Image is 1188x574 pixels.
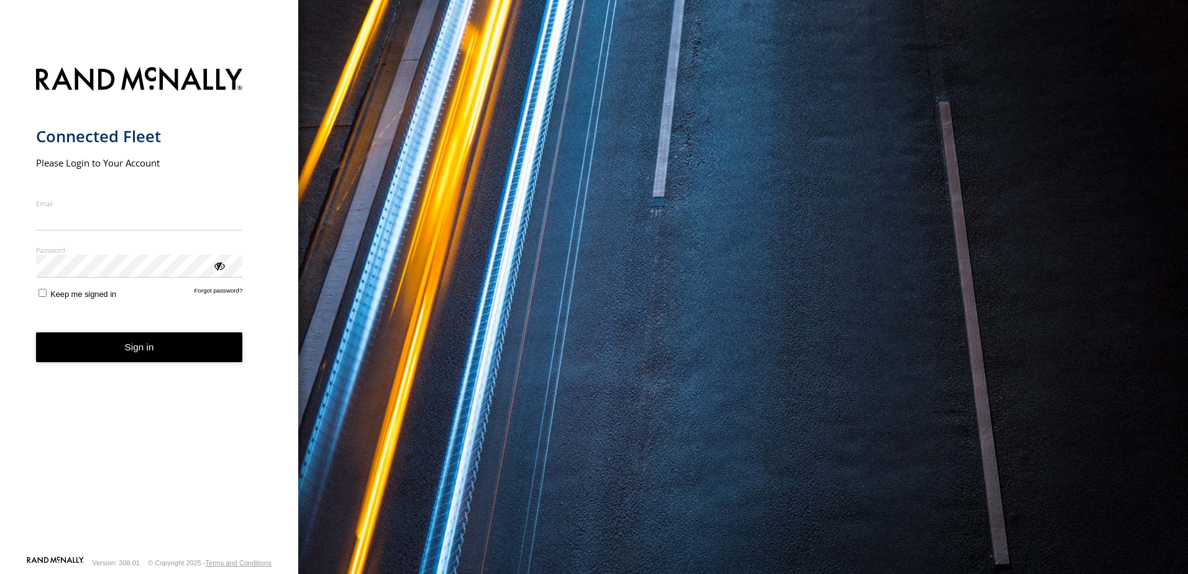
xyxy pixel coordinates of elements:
[212,259,225,271] div: ViewPassword
[36,199,243,208] label: Email
[27,557,84,569] a: Visit our Website
[36,245,243,255] label: Password
[36,157,243,169] h2: Please Login to Your Account
[206,559,272,567] a: Terms and Conditions
[194,287,243,299] a: Forgot password?
[36,126,243,147] h1: Connected Fleet
[50,289,116,299] span: Keep me signed in
[148,559,272,567] div: © Copyright 2025 -
[39,289,47,297] input: Keep me signed in
[93,559,140,567] div: Version: 308.01
[36,65,243,96] img: Rand McNally
[36,332,243,363] button: Sign in
[36,60,263,555] form: main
